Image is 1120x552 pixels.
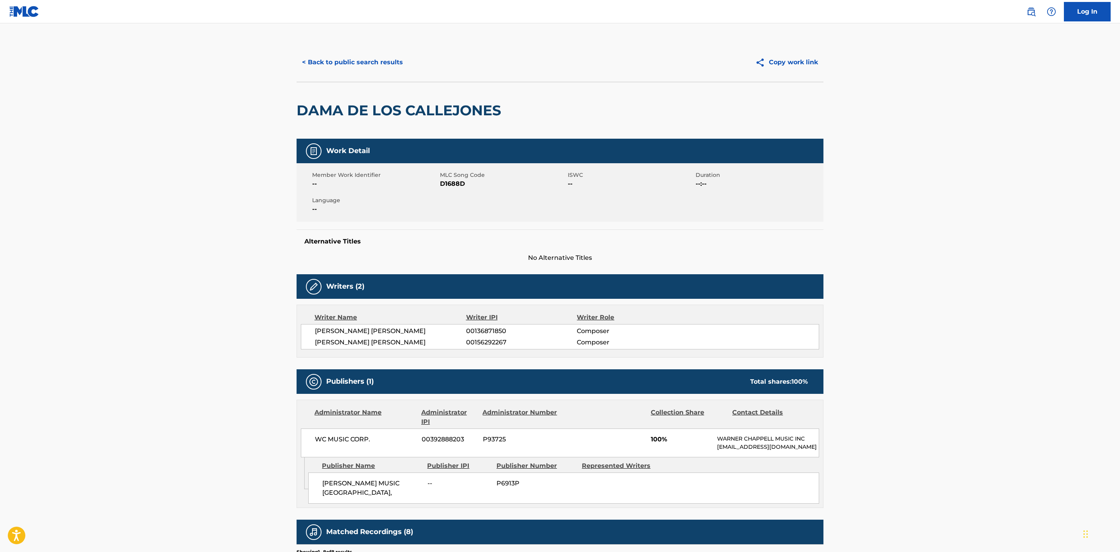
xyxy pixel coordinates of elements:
[312,196,438,205] span: Language
[309,282,318,291] img: Writers
[717,435,819,443] p: WARNER CHAPPELL MUSIC INC
[696,179,821,189] span: --:--
[791,378,808,385] span: 100 %
[577,338,678,347] span: Composer
[577,326,678,336] span: Composer
[577,313,678,322] div: Writer Role
[496,479,576,488] span: P6913P
[440,179,566,189] span: D1688D
[304,238,816,245] h5: Alternative Titles
[322,479,422,497] span: [PERSON_NAME] MUSIC [GEOGRAPHIC_DATA],
[312,179,438,189] span: --
[568,171,694,179] span: ISWC
[322,461,421,471] div: Publisher Name
[466,338,577,347] span: 00156292267
[582,461,661,471] div: Represented Writers
[326,377,374,386] h5: Publishers (1)
[312,205,438,214] span: --
[1044,4,1059,19] div: Help
[1023,4,1039,19] a: Public Search
[496,461,576,471] div: Publisher Number
[326,146,370,155] h5: Work Detail
[297,253,823,263] span: No Alternative Titles
[750,53,823,72] button: Copy work link
[312,171,438,179] span: Member Work Identifier
[482,408,558,427] div: Administrator Number
[309,377,318,386] img: Publishers
[568,179,694,189] span: --
[717,443,819,451] p: [EMAIL_ADDRESS][DOMAIN_NAME]
[422,435,477,444] span: 00392888203
[651,408,726,427] div: Collection Share
[755,58,769,67] img: Copy work link
[1083,522,1088,546] div: Arrastrar
[732,408,808,427] div: Contact Details
[1081,515,1120,552] div: Widget de chat
[1026,7,1036,16] img: search
[1064,2,1111,21] a: Log In
[427,461,491,471] div: Publisher IPI
[483,435,558,444] span: P93725
[9,6,39,17] img: MLC Logo
[750,377,808,386] div: Total shares:
[309,146,318,156] img: Work Detail
[428,479,491,488] span: --
[315,326,466,336] span: [PERSON_NAME] [PERSON_NAME]
[696,171,821,179] span: Duration
[440,171,566,179] span: MLC Song Code
[315,435,416,444] span: WC MUSIC CORP.
[421,408,477,427] div: Administrator IPI
[314,313,466,322] div: Writer Name
[314,408,415,427] div: Administrator Name
[297,53,408,72] button: < Back to public search results
[315,338,466,347] span: [PERSON_NAME] [PERSON_NAME]
[466,326,577,336] span: 00136871850
[326,527,413,536] h5: Matched Recordings (8)
[651,435,711,444] span: 100%
[309,527,318,537] img: Matched Recordings
[1081,515,1120,552] iframe: Chat Widget
[1047,7,1056,16] img: help
[466,313,577,322] div: Writer IPI
[326,282,364,291] h5: Writers (2)
[297,102,505,119] h2: DAMA DE LOS CALLEJONES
